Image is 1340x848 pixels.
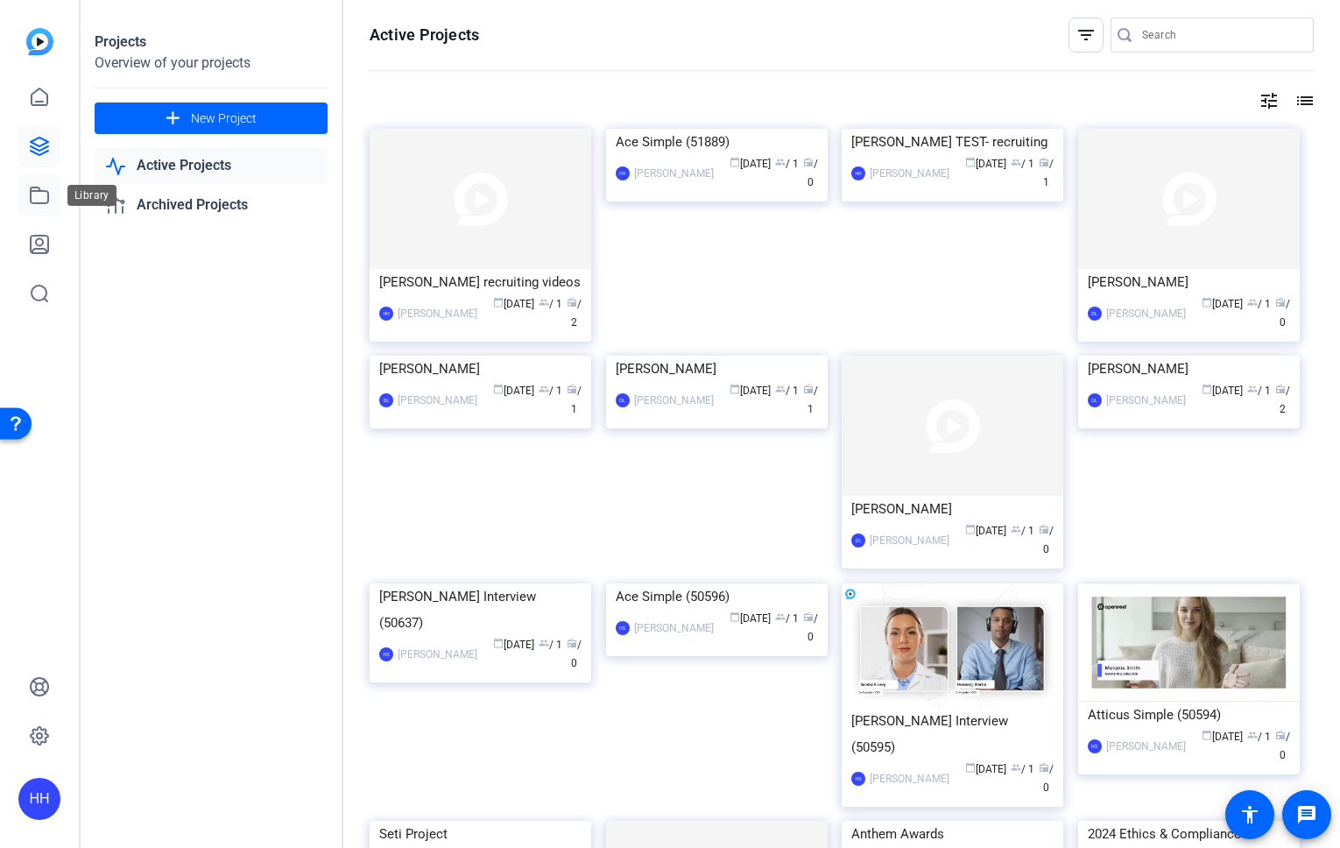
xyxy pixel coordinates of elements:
[965,525,1006,537] span: [DATE]
[775,611,786,622] span: group
[1076,25,1097,46] mat-icon: filter_list
[965,158,1006,170] span: [DATE]
[1088,307,1102,321] div: DL
[616,583,818,610] div: Ace Simple (50596)
[370,25,479,46] h1: Active Projects
[379,583,582,636] div: [PERSON_NAME] Interview (50637)
[567,638,577,648] span: radio
[851,166,865,180] div: HH
[1088,269,1290,295] div: [PERSON_NAME]
[1039,525,1054,555] span: / 0
[1247,384,1258,394] span: group
[1106,392,1186,409] div: [PERSON_NAME]
[1293,90,1314,111] mat-icon: list
[1011,158,1034,170] span: / 1
[616,393,630,407] div: DL
[398,305,477,322] div: [PERSON_NAME]
[730,157,740,167] span: calendar_today
[1088,821,1290,847] div: 2024 Ethics & Compliance
[870,165,949,182] div: [PERSON_NAME]
[616,166,630,180] div: HH
[851,496,1054,522] div: [PERSON_NAME]
[191,110,257,128] span: New Project
[1275,731,1290,761] span: / 0
[567,639,582,669] span: / 0
[1247,730,1258,740] span: group
[965,524,976,534] span: calendar_today
[1239,804,1260,825] mat-icon: accessibility
[616,356,818,382] div: [PERSON_NAME]
[616,129,818,155] div: Ace Simple (51889)
[1011,157,1021,167] span: group
[1202,730,1212,740] span: calendar_today
[1106,738,1186,755] div: [PERSON_NAME]
[634,165,714,182] div: [PERSON_NAME]
[1247,731,1271,743] span: / 1
[965,157,976,167] span: calendar_today
[870,532,949,549] div: [PERSON_NAME]
[539,385,562,397] span: / 1
[634,392,714,409] div: [PERSON_NAME]
[1247,297,1258,307] span: group
[1088,356,1290,382] div: [PERSON_NAME]
[775,385,799,397] span: / 1
[851,129,1054,155] div: [PERSON_NAME] TEST- recruiting
[1011,763,1034,775] span: / 1
[539,298,562,310] span: / 1
[95,53,328,74] div: Overview of your projects
[1247,385,1271,397] span: / 1
[1088,702,1290,728] div: Atticus Simple (50594)
[539,297,549,307] span: group
[1039,157,1049,167] span: radio
[95,148,328,184] a: Active Projects
[1039,158,1054,188] span: / 1
[1202,297,1212,307] span: calendar_today
[567,385,582,415] span: / 1
[493,384,504,394] span: calendar_today
[379,307,393,321] div: HH
[493,297,504,307] span: calendar_today
[775,384,786,394] span: group
[493,298,534,310] span: [DATE]
[803,384,814,394] span: radio
[567,298,582,329] span: / 2
[803,157,814,167] span: radio
[1275,384,1286,394] span: radio
[95,187,328,223] a: Archived Projects
[1011,762,1021,773] span: group
[539,638,549,648] span: group
[1202,298,1243,310] span: [DATE]
[398,646,477,663] div: [PERSON_NAME]
[803,158,818,188] span: / 0
[539,384,549,394] span: group
[379,269,582,295] div: [PERSON_NAME] recruiting videos
[26,28,53,55] img: blue-gradient.svg
[775,157,786,167] span: group
[634,619,714,637] div: [PERSON_NAME]
[965,763,1006,775] span: [DATE]
[851,821,1054,847] div: Anthem Awards
[379,821,582,847] div: Seti Project
[1106,305,1186,322] div: [PERSON_NAME]
[539,639,562,651] span: / 1
[18,778,60,820] div: HH
[870,770,949,788] div: [PERSON_NAME]
[1142,25,1300,46] input: Search
[567,384,577,394] span: radio
[775,158,799,170] span: / 1
[1275,385,1290,415] span: / 2
[965,762,976,773] span: calendar_today
[1011,524,1021,534] span: group
[379,356,582,382] div: [PERSON_NAME]
[379,647,393,661] div: HS
[67,185,116,206] div: Library
[730,612,771,625] span: [DATE]
[1088,393,1102,407] div: DL
[1247,298,1271,310] span: / 1
[730,385,771,397] span: [DATE]
[803,385,818,415] span: / 1
[616,621,630,635] div: HS
[851,772,865,786] div: HS
[162,108,184,130] mat-icon: add
[398,392,477,409] div: [PERSON_NAME]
